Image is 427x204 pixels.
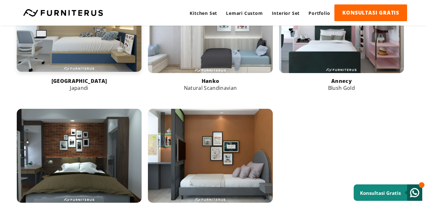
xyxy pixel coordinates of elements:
[304,4,334,22] a: Portfolio
[185,4,222,22] a: Kitchen Set
[17,77,142,84] p: [GEOGRAPHIC_DATA]
[148,84,273,91] p: Natural Scandinavian
[279,77,404,84] p: Annecy
[279,84,404,91] p: Blush Gold
[360,190,401,196] small: Konsultasi Gratis
[222,4,267,22] a: Lemari Custom
[267,4,304,22] a: Interior Set
[354,184,422,201] a: Konsultasi Gratis
[334,4,407,21] a: KONSULTASI GRATIS
[148,77,273,84] p: Hanko
[17,84,142,91] p: Japandi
